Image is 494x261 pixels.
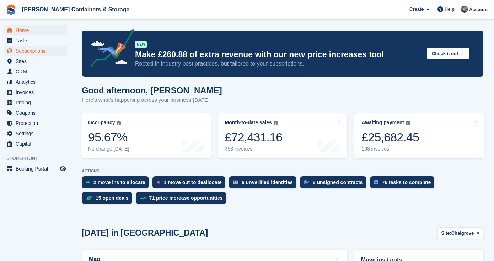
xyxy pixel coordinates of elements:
div: 15 open deals [96,195,129,201]
a: menu [4,67,67,77]
a: 6 unverified identities [229,176,300,192]
img: icon-info-grey-7440780725fd019a000dd9b08b2336e03edf1995a4989e88bcd33f0948082b44.svg [117,121,121,125]
a: menu [4,56,67,66]
span: Pricing [16,98,58,108]
p: Here's what's happening across your business [DATE] [82,96,222,104]
a: [PERSON_NAME] Containers & Storage [19,4,132,15]
div: Occupancy [88,120,115,126]
a: 15 open deals [82,192,136,208]
img: Adam Greenhalgh [461,6,468,13]
span: CRM [16,67,58,77]
a: menu [4,108,67,118]
div: No change [DATE] [88,146,129,152]
a: 2 move ins to allocate [82,176,152,192]
img: task-75834270c22a3079a89374b754ae025e5fb1db73e45f91037f5363f120a921f8.svg [374,180,378,184]
span: Sites [16,56,58,66]
a: Preview store [59,165,67,173]
img: move_ins_to_allocate_icon-fdf77a2bb77ea45bf5b3d319d69a93e2d87916cf1d5bf7949dd705db3b84f3ca.svg [86,180,90,184]
button: Check it out → [427,48,469,59]
div: 6 unverified identities [242,179,293,185]
a: 71 price increase opportunities [136,192,230,208]
span: Protection [16,118,58,128]
a: menu [4,87,67,97]
span: Site: [441,230,451,237]
h1: Good afternoon, [PERSON_NAME] [82,85,222,95]
span: Booking Portal [16,164,58,174]
div: 8 unsigned contracts [313,179,363,185]
img: move_outs_to_deallocate_icon-f764333ba52eb49d3ac5e1228854f67142a1ed5810a6f6cc68b1a99e826820c5.svg [157,180,160,184]
a: menu [4,36,67,46]
span: Coupons [16,108,58,118]
div: 2 move ins to allocate [93,179,145,185]
p: Make £260.88 of extra revenue with our new price increases tool [135,49,421,60]
a: 1 move out to deallocate [152,176,229,192]
span: Tasks [16,36,58,46]
p: Rooted in industry best practices, but tailored to your subscriptions. [135,60,421,68]
a: Occupancy 95.67% No change [DATE] [81,113,211,158]
span: Invoices [16,87,58,97]
div: NEW [135,41,147,48]
span: Home [16,25,58,35]
a: 8 unsigned contracts [300,176,370,192]
span: Storefront [6,155,71,162]
a: 76 tasks to complete [370,176,438,192]
div: Month-to-date sales [225,120,272,126]
span: Subscriptions [16,46,58,56]
div: 168 invoices [361,146,419,152]
span: Help [445,6,455,13]
h2: [DATE] in [GEOGRAPHIC_DATA] [82,228,208,238]
div: 76 tasks to complete [382,179,431,185]
span: Analytics [16,77,58,87]
img: price_increase_opportunities-93ffe204e8149a01c8c9dc8f82e8f89637d9d84a8eef4429ea346261dce0b2c0.svg [140,197,146,200]
a: menu [4,164,67,174]
button: Site: Chalgrove [437,227,484,239]
a: menu [4,25,67,35]
a: menu [4,139,67,149]
span: Capital [16,139,58,149]
a: Month-to-date sales £72,431.16 453 invoices [218,113,348,158]
a: menu [4,98,67,108]
a: Awaiting payment £25,682.45 168 invoices [354,113,484,158]
div: £25,682.45 [361,130,419,145]
a: menu [4,129,67,139]
div: 95.67% [88,130,129,145]
div: £72,431.16 [225,130,283,145]
a: menu [4,46,67,56]
img: icon-info-grey-7440780725fd019a000dd9b08b2336e03edf1995a4989e88bcd33f0948082b44.svg [406,121,410,125]
div: Awaiting payment [361,120,404,126]
a: menu [4,118,67,128]
span: Create [409,6,424,13]
div: 71 price increase opportunities [149,195,223,201]
span: Account [469,6,488,13]
div: 1 move out to deallocate [164,179,222,185]
div: 453 invoices [225,146,283,152]
img: deal-1b604bf984904fb50ccaf53a9ad4b4a5d6e5aea283cecdc64d6e3604feb123c2.svg [86,195,92,200]
img: stora-icon-8386f47178a22dfd0bd8f6a31ec36ba5ce8667c1dd55bd0f319d3a0aa187defe.svg [6,4,16,15]
span: Chalgrove [451,230,474,237]
span: Settings [16,129,58,139]
p: ACTIONS [82,169,483,173]
a: menu [4,77,67,87]
img: contract_signature_icon-13c848040528278c33f63329250d36e43548de30e8caae1d1a13099fd9432cc5.svg [304,180,309,184]
img: icon-info-grey-7440780725fd019a000dd9b08b2336e03edf1995a4989e88bcd33f0948082b44.svg [274,121,278,125]
img: verify_identity-adf6edd0f0f0b5bbfe63781bf79b02c33cf7c696d77639b501bdc392416b5a36.svg [233,180,238,184]
img: price-adjustments-announcement-icon-8257ccfd72463d97f412b2fc003d46551f7dbcb40ab6d574587a9cd5c0d94... [85,29,135,69]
